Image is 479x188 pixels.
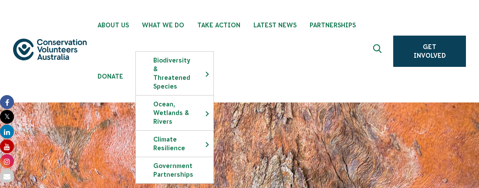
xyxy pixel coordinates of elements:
a: Biodiversity & Threatened Species [136,52,213,95]
li: Ocean, Wetlands & Rivers [135,95,214,130]
a: Government Partnerships [136,157,213,183]
span: About Us [98,22,129,29]
li: Biodiversity & Threatened Species [135,51,214,95]
span: Expand search box [373,44,384,58]
span: Take Action [197,22,240,29]
a: Ocean, Wetlands & Rivers [136,96,213,130]
span: What We Do [142,22,184,29]
span: Partnerships [310,22,356,29]
img: logo.svg [13,39,87,60]
a: Get Involved [393,36,466,67]
button: Expand search box Close search box [368,41,389,62]
span: Latest News [253,22,297,29]
a: Climate Resilience [136,131,213,157]
li: Climate Resilience [135,130,214,157]
span: Donate [98,73,123,80]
